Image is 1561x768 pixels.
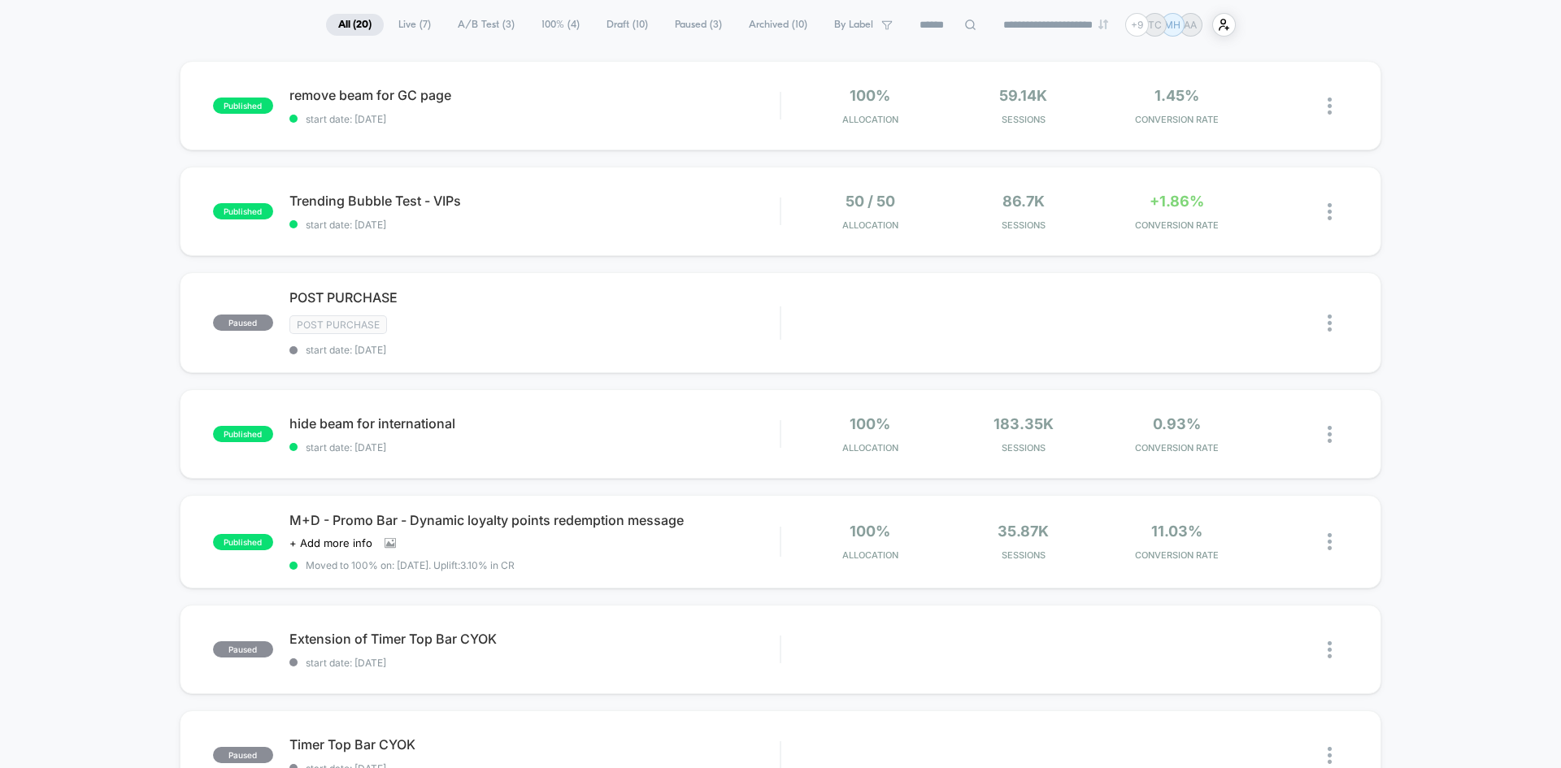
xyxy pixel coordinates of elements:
span: published [213,534,273,550]
span: start date: [DATE] [289,113,780,125]
span: Allocation [842,549,898,561]
span: 100% [850,415,890,432]
span: M+D - Promo Bar - Dynamic loyalty points redemption message [289,512,780,528]
span: By Label [834,19,873,31]
img: close [1328,533,1332,550]
span: published [213,98,273,114]
span: POST PURCHASE [289,289,780,306]
span: Sessions [951,442,1097,453]
span: CONVERSION RATE [1104,549,1250,561]
img: close [1328,203,1332,220]
span: 11.03% [1151,523,1202,540]
span: CONVERSION RATE [1104,219,1250,231]
span: Timer Top Bar CYOK [289,736,780,753]
span: 100% [850,523,890,540]
span: All ( 20 ) [326,14,384,36]
span: Allocation [842,442,898,453]
span: 86.7k [1002,193,1045,210]
span: start date: [DATE] [289,219,780,231]
span: Live ( 7 ) [386,14,443,36]
span: Trending Bubble Test - VIPs [289,193,780,209]
img: close [1328,641,1332,658]
span: start date: [DATE] [289,344,780,356]
span: 50 / 50 [846,193,895,210]
img: close [1328,426,1332,443]
span: Sessions [951,549,1097,561]
span: +1.86% [1150,193,1204,210]
span: CONVERSION RATE [1104,114,1250,125]
span: start date: [DATE] [289,441,780,453]
img: close [1328,315,1332,332]
span: A/B Test ( 3 ) [446,14,527,36]
img: close [1328,98,1332,115]
span: Draft ( 10 ) [594,14,660,36]
span: 100% [850,87,890,104]
span: published [213,426,273,442]
span: 183.35k [994,415,1054,432]
span: Allocation [842,219,898,231]
span: Sessions [951,219,1097,231]
span: Archived ( 10 ) [737,14,820,36]
span: 35.87k [998,523,1049,540]
span: published [213,203,273,219]
img: close [1328,747,1332,764]
span: paused [213,315,273,331]
span: Post Purchase [289,315,387,334]
p: MH [1164,19,1181,31]
span: 1.45% [1154,87,1199,104]
div: + 9 [1125,13,1149,37]
span: start date: [DATE] [289,657,780,669]
img: end [1098,20,1108,29]
span: 59.14k [999,87,1047,104]
span: CONVERSION RATE [1104,442,1250,453]
span: 100% ( 4 ) [529,14,592,36]
span: Allocation [842,114,898,125]
span: + Add more info [289,536,372,549]
span: paused [213,641,273,657]
p: TC [1148,19,1162,31]
span: 0.93% [1153,415,1201,432]
span: Extension of Timer Top Bar CYOK [289,631,780,647]
span: Sessions [951,114,1097,125]
span: remove beam for GC page [289,87,780,103]
span: Paused ( 3 ) [663,14,734,36]
span: Moved to 100% on: [DATE] . Uplift: 3.10% in CR [306,559,515,571]
p: AA [1184,19,1197,31]
span: hide beam for international [289,415,780,432]
span: paused [213,747,273,763]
